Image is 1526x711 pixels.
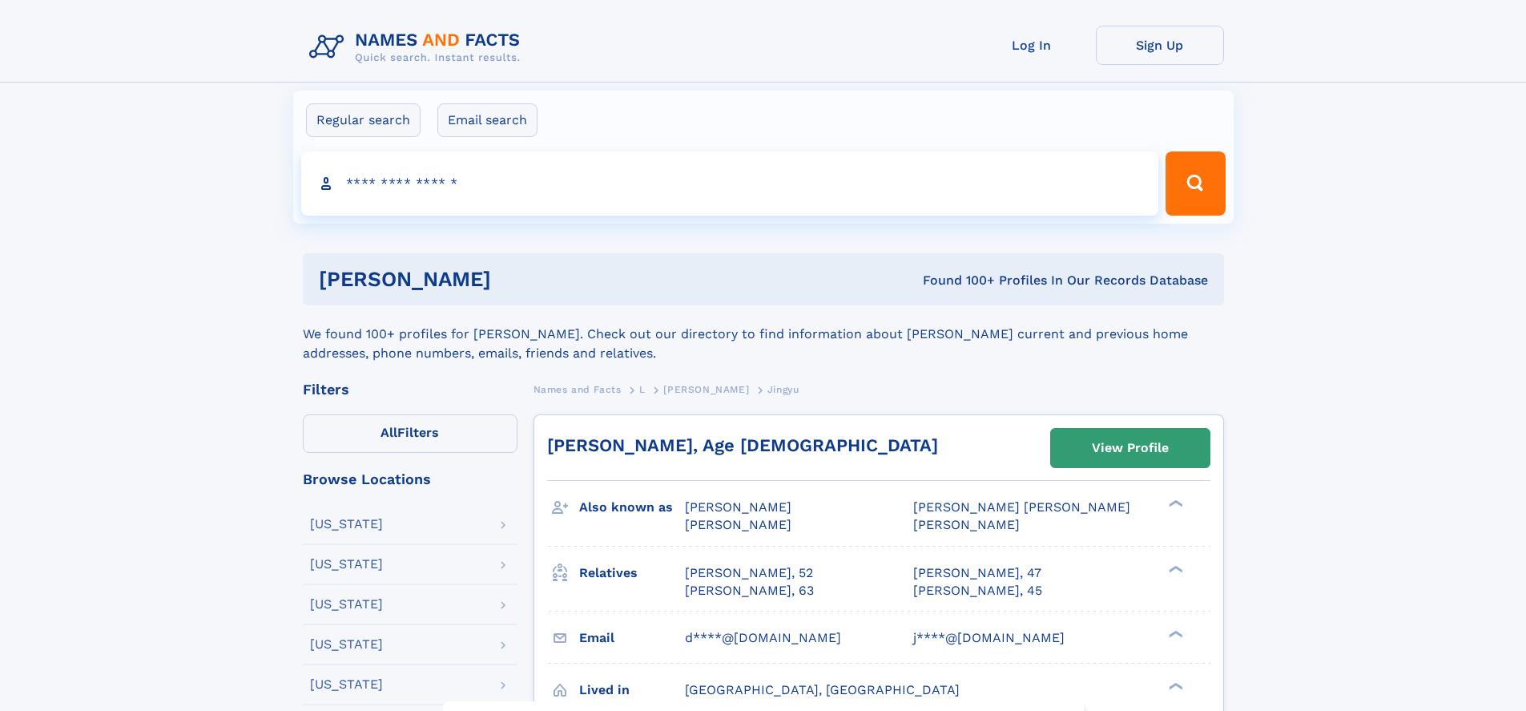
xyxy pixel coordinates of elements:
a: View Profile [1051,429,1210,467]
div: View Profile [1092,430,1169,467]
span: [PERSON_NAME] [PERSON_NAME] [913,499,1130,515]
label: Regular search [306,103,421,137]
div: ❯ [1165,564,1184,574]
span: Jingyu [767,384,799,395]
label: Email search [437,103,538,137]
a: [PERSON_NAME], Age [DEMOGRAPHIC_DATA] [547,435,938,455]
div: [US_STATE] [310,638,383,651]
span: [PERSON_NAME] [663,384,749,395]
a: Names and Facts [533,379,622,399]
a: [PERSON_NAME], 45 [913,582,1042,600]
div: [US_STATE] [310,558,383,571]
a: [PERSON_NAME], 47 [913,564,1041,582]
div: ❯ [1165,628,1184,639]
a: [PERSON_NAME] [663,379,749,399]
a: [PERSON_NAME], 52 [685,564,813,582]
div: We found 100+ profiles for [PERSON_NAME]. Check out our directory to find information about [PERS... [303,305,1224,363]
input: search input [301,151,1159,216]
img: Logo Names and Facts [303,26,533,69]
div: [US_STATE] [310,678,383,691]
h3: Email [579,624,685,652]
span: L [639,384,646,395]
h3: Also known as [579,494,685,521]
div: [US_STATE] [310,598,383,611]
label: Filters [303,414,517,453]
div: Browse Locations [303,472,517,487]
span: [GEOGRAPHIC_DATA], [GEOGRAPHIC_DATA] [685,682,960,697]
span: All [380,425,397,440]
span: [PERSON_NAME] [913,517,1020,532]
a: L [639,379,646,399]
a: [PERSON_NAME], 63 [685,582,814,600]
h1: [PERSON_NAME] [319,269,707,289]
h3: Lived in [579,677,685,704]
a: Sign Up [1096,26,1224,65]
div: Found 100+ Profiles In Our Records Database [707,272,1208,289]
div: Filters [303,382,517,397]
div: [US_STATE] [310,518,383,531]
div: ❯ [1165,499,1184,509]
span: [PERSON_NAME] [685,499,791,515]
h3: Relatives [579,560,685,587]
div: ❯ [1165,681,1184,691]
span: [PERSON_NAME] [685,517,791,532]
button: Search Button [1166,151,1225,216]
a: Log In [968,26,1096,65]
